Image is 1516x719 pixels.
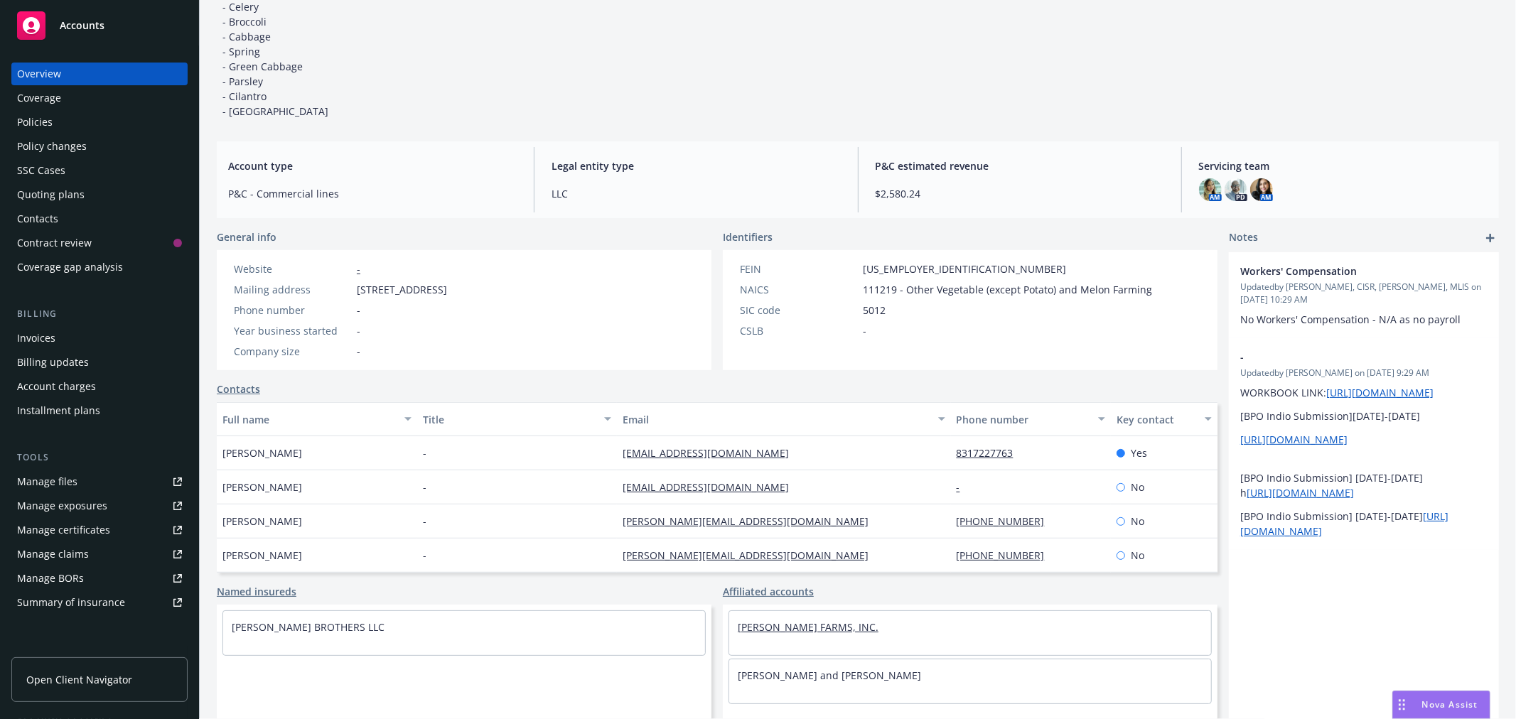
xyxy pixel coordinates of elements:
[17,399,100,422] div: Installment plans
[11,63,188,85] a: Overview
[11,399,188,422] a: Installment plans
[11,232,188,254] a: Contract review
[957,548,1056,562] a: [PHONE_NUMBER]
[17,375,96,398] div: Account charges
[11,256,188,279] a: Coverage gap analysis
[17,519,110,541] div: Manage certificates
[1199,158,1488,173] span: Servicing team
[740,261,857,276] div: FEIN
[957,412,1090,427] div: Phone number
[951,402,1111,436] button: Phone number
[222,480,302,494] span: [PERSON_NAME]
[234,282,351,297] div: Mailing address
[1422,698,1478,710] span: Nova Assist
[11,159,188,182] a: SSC Cases
[623,446,800,460] a: [EMAIL_ADDRESS][DOMAIN_NAME]
[60,20,104,31] span: Accounts
[1250,178,1273,201] img: photo
[1240,367,1488,379] span: Updated by [PERSON_NAME] on [DATE] 9:29 AM
[17,591,125,614] div: Summary of insurance
[11,470,188,493] a: Manage files
[222,445,302,460] span: [PERSON_NAME]
[11,307,188,321] div: Billing
[1247,486,1354,499] a: [URL][DOMAIN_NAME]
[17,159,65,182] div: SSC Cases
[423,514,426,529] span: -
[217,382,260,396] a: Contacts
[17,256,123,279] div: Coverage gap analysis
[1392,691,1490,719] button: Nova Assist
[11,207,188,230] a: Contacts
[876,158,1164,173] span: P&C estimated revenue
[17,543,89,566] div: Manage claims
[17,470,77,493] div: Manage files
[11,494,188,517] a: Manage exposures
[623,514,880,528] a: [PERSON_NAME][EMAIL_ADDRESS][DOMAIN_NAME]
[1117,412,1196,427] div: Key contact
[11,375,188,398] a: Account charges
[740,323,857,338] div: CSLB
[417,402,618,436] button: Title
[228,186,517,201] span: P&C - Commercial lines
[17,207,58,230] div: Contacts
[17,232,92,254] div: Contract review
[222,514,302,529] span: [PERSON_NAME]
[1240,264,1451,279] span: Workers' Compensation
[623,480,800,494] a: [EMAIL_ADDRESS][DOMAIN_NAME]
[357,303,360,318] span: -
[11,450,188,465] div: Tools
[217,229,276,244] span: General info
[423,480,426,494] span: -
[1240,470,1488,500] p: [BPO Indio Submission] [DATE]-[DATE] h
[1393,691,1411,718] div: Drag to move
[623,548,880,562] a: [PERSON_NAME][EMAIL_ADDRESS][DOMAIN_NAME]
[740,282,857,297] div: NAICS
[1131,480,1144,494] span: No
[222,412,396,427] div: Full name
[11,351,188,374] a: Billing updates
[26,672,132,687] span: Open Client Navigator
[723,229,773,244] span: Identifiers
[17,111,53,134] div: Policies
[1240,409,1488,423] p: [BPO Indio Submission][DATE]-[DATE]
[957,446,1025,460] a: 8317227763
[217,584,296,599] a: Named insureds
[11,6,188,45] a: Accounts
[863,282,1152,297] span: 111219 - Other Vegetable (except Potato) and Melon Farming
[1240,509,1488,539] p: [BPO Indio Submission] [DATE]-[DATE]
[1240,385,1488,400] p: WORKBOOK LINK:
[11,87,188,109] a: Coverage
[17,63,61,85] div: Overview
[17,327,55,350] div: Invoices
[17,135,87,158] div: Policy changes
[863,323,866,338] span: -
[1229,252,1499,338] div: Workers' CompensationUpdatedby [PERSON_NAME], CISR, [PERSON_NAME], MLIS on [DATE] 10:29 AMNo Work...
[1240,281,1488,306] span: Updated by [PERSON_NAME], CISR, [PERSON_NAME], MLIS on [DATE] 10:29 AM
[723,584,814,599] a: Affiliated accounts
[11,135,188,158] a: Policy changes
[11,111,188,134] a: Policies
[1326,386,1434,399] a: [URL][DOMAIN_NAME]
[957,480,972,494] a: -
[876,186,1164,201] span: $2,580.24
[1229,229,1258,247] span: Notes
[1225,178,1247,201] img: photo
[863,303,886,318] span: 5012
[740,303,857,318] div: SIC code
[738,620,878,634] a: [PERSON_NAME] FARMS, INC.
[1482,229,1499,247] a: add
[1240,350,1451,364] span: -
[217,402,417,436] button: Full name
[234,323,351,338] div: Year business started
[1240,433,1348,446] a: [URL][DOMAIN_NAME]
[1131,445,1147,460] span: Yes
[17,87,61,109] div: Coverage
[234,303,351,318] div: Phone number
[1131,548,1144,563] span: No
[423,445,426,460] span: -
[234,261,351,276] div: Website
[1229,338,1499,550] div: -Updatedby [PERSON_NAME] on [DATE] 9:29 AMWORKBOOK LINK:[URL][DOMAIN_NAME][BPO Indio Submission][...
[17,494,107,517] div: Manage exposures
[1240,313,1461,326] span: No Workers' Compensation - N/A as no payroll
